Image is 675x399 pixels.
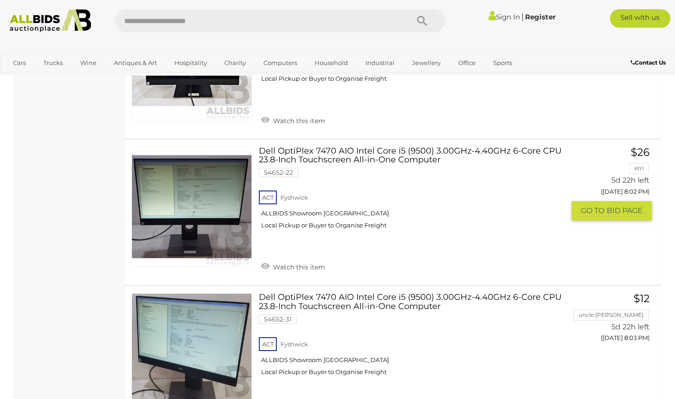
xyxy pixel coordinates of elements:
[633,292,650,305] span: $12
[487,55,518,71] a: Sports
[525,12,556,21] a: Register
[631,58,668,68] a: Contact Us
[259,259,328,273] a: Watch this item
[631,146,650,159] span: $26
[489,12,520,21] a: Sign In
[7,71,84,86] a: [GEOGRAPHIC_DATA]
[5,9,96,32] img: Allbids.com.au
[259,113,328,127] a: Watch this item
[359,55,400,71] a: Industrial
[399,9,445,32] button: Search
[572,201,652,220] button: GO TOBID PAGE
[579,293,652,347] a: $12 uncle [PERSON_NAME] 5d 22h left ([DATE] 8:03 PM)
[37,55,69,71] a: Trucks
[610,9,670,28] a: Sell with us
[218,55,252,71] a: Charity
[607,206,643,215] span: BID PAGE
[7,55,32,71] a: Cars
[108,55,163,71] a: Antiques & Art
[266,293,565,383] a: Dell OptiPlex 7470 AIO Intel Core i5 (9500) 3.00GHz-4.40GHz 6-Core CPU 23.8-Inch Touchscreen All-...
[257,55,303,71] a: Computers
[579,147,652,221] a: $26 etri 5d 22h left ([DATE] 8:02 PM) GO TOBID PAGE
[521,12,524,22] span: |
[452,55,482,71] a: Office
[266,147,565,237] a: Dell OptiPlex 7470 AIO Intel Core i5 (9500) 3.00GHz-4.40GHz 6-Core CPU 23.8-Inch Touchscreen All-...
[74,55,102,71] a: Wine
[309,55,354,71] a: Household
[271,117,325,125] span: Watch this item
[271,263,325,271] span: Watch this item
[631,59,666,66] b: Contact Us
[581,206,607,215] span: GO TO
[168,55,213,71] a: Hospitality
[406,55,447,71] a: Jewellery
